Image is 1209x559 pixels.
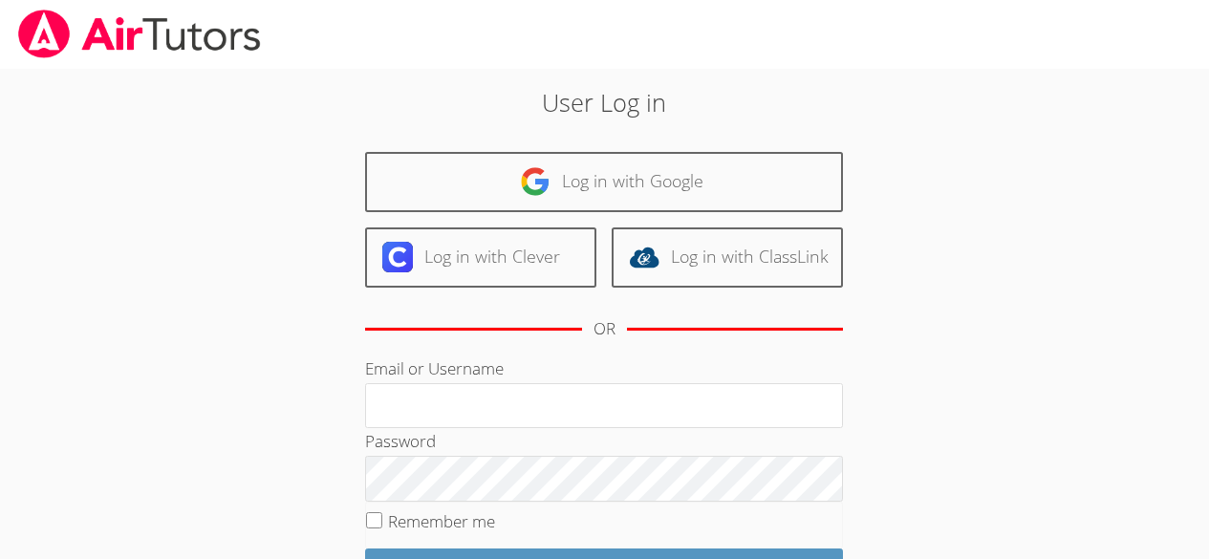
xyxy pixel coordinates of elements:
[629,242,659,272] img: classlink-logo-d6bb404cc1216ec64c9a2012d9dc4662098be43eaf13dc465df04b49fa7ab582.svg
[612,227,843,288] a: Log in with ClassLink
[365,357,504,379] label: Email or Username
[382,242,413,272] img: clever-logo-6eab21bc6e7a338710f1a6ff85c0baf02591cd810cc4098c63d3a4b26e2feb20.svg
[388,510,495,532] label: Remember me
[594,315,615,343] div: OR
[278,84,931,120] h2: User Log in
[365,152,843,212] a: Log in with Google
[520,166,551,197] img: google-logo-50288ca7cdecda66e5e0955fdab243c47b7ad437acaf1139b6f446037453330a.svg
[365,227,596,288] a: Log in with Clever
[365,430,436,452] label: Password
[16,10,263,58] img: airtutors_banner-c4298cdbf04f3fff15de1276eac7730deb9818008684d7c2e4769d2f7ddbe033.png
